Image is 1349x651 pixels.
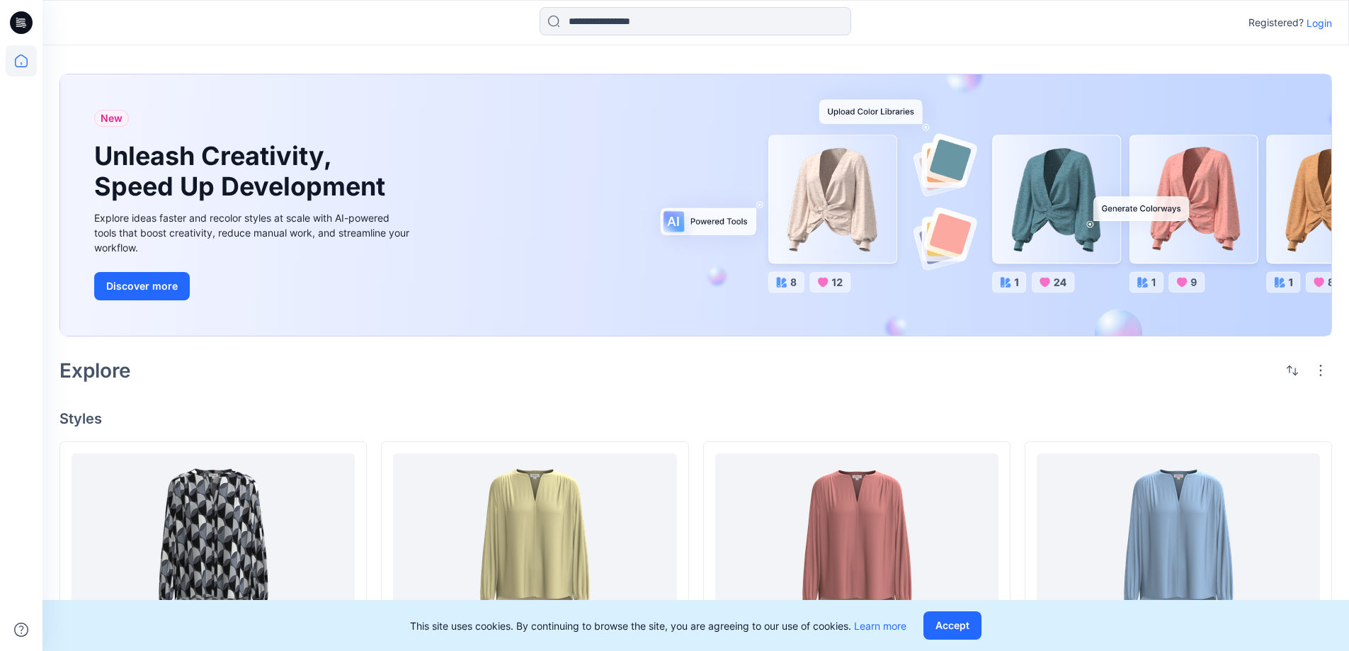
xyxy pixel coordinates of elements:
a: Learn more [854,620,906,632]
p: This site uses cookies. By continuing to browse the site, you are agreeing to our use of cookies. [410,618,906,633]
h1: Unleash Creativity, Speed Up Development [94,141,392,202]
div: Explore ideas faster and recolor styles at scale with AI-powered tools that boost creativity, red... [94,210,413,255]
h2: Explore [59,359,131,382]
span: New [101,110,123,127]
a: 2154248 98A2 [72,453,355,628]
p: Registered? [1248,14,1304,31]
a: 2154248 1245 [393,453,676,628]
a: Discover more [94,272,413,300]
button: Accept [923,611,981,640]
a: 2154248 3310 [715,453,998,628]
p: Login [1307,16,1332,30]
a: 2154248 5061 [1037,453,1320,628]
h4: Styles [59,410,1332,427]
button: Discover more [94,272,190,300]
